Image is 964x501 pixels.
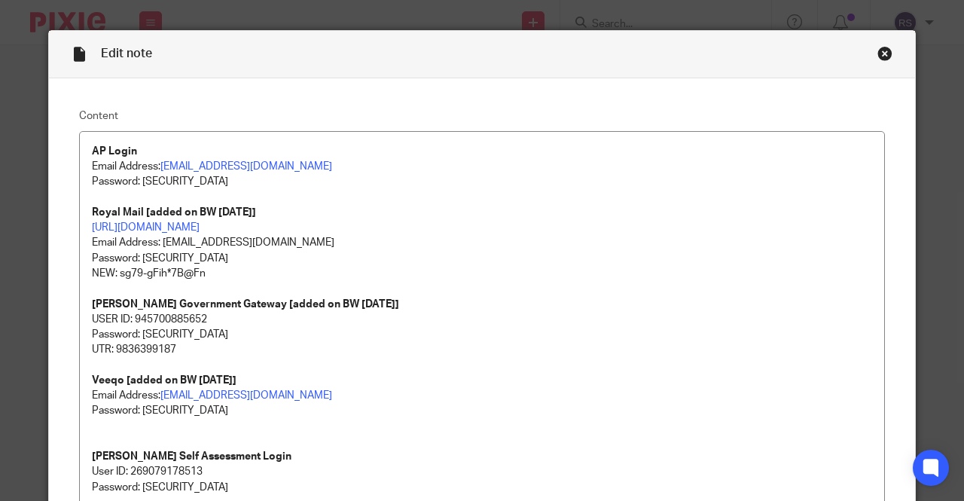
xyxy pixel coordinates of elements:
strong: Veeqo [92,375,124,386]
p: Password: [SECURITY_DATA] [92,403,872,418]
a: [EMAIL_ADDRESS][DOMAIN_NAME] [160,161,332,172]
strong: [added on BW [DATE]] [127,375,236,386]
p: Password: [SECURITY_DATA] [92,327,872,342]
p: Email Address: [EMAIL_ADDRESS][DOMAIN_NAME] Password: [SECURITY_DATA] NEW: sg79-gFih*7B@Fn [92,235,872,281]
div: Close this dialog window [877,46,892,61]
strong: Royal Mail [added on BW [DATE]] [92,207,256,218]
p: User ID: 269079178513 [92,464,872,479]
p: USER ID: 945700885652 [92,312,872,327]
a: [EMAIL_ADDRESS][DOMAIN_NAME] [160,390,332,401]
p: Email Address: [92,159,872,174]
p: Password: [SECURITY_DATA] [92,480,872,495]
label: Content [79,108,885,124]
span: Edit note [101,47,152,60]
strong: AP Login [92,146,137,157]
a: [URL][DOMAIN_NAME] [92,222,200,233]
strong: [PERSON_NAME] Self Assessment Login [92,451,291,462]
p: Password: [SECURITY_DATA] [92,174,872,189]
p: UTR: 9836399187 [92,342,872,357]
p: Email Address: [92,388,872,403]
strong: [PERSON_NAME] Government Gateway [added on BW [DATE]] [92,299,399,310]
